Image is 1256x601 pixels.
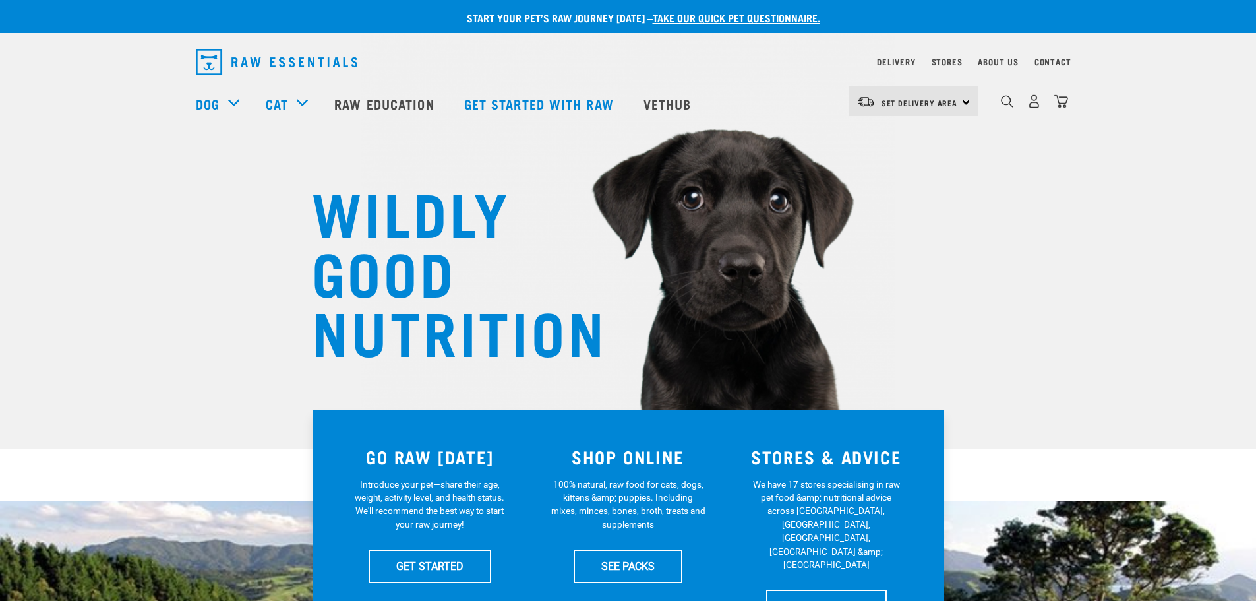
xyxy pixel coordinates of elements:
[266,94,288,113] a: Cat
[1054,94,1068,108] img: home-icon@2x.png
[1027,94,1041,108] img: user.png
[196,94,220,113] a: Dog
[630,77,708,130] a: Vethub
[369,550,491,583] a: GET STARTED
[882,100,958,105] span: Set Delivery Area
[551,478,705,532] p: 100% natural, raw food for cats, dogs, kittens &amp; puppies. Including mixes, minces, bones, bro...
[749,478,904,572] p: We have 17 stores specialising in raw pet food &amp; nutritional advice across [GEOGRAPHIC_DATA],...
[653,15,820,20] a: take our quick pet questionnaire.
[451,77,630,130] a: Get started with Raw
[877,59,915,64] a: Delivery
[932,59,963,64] a: Stores
[185,44,1071,80] nav: dropdown navigation
[735,447,918,467] h3: STORES & ADVICE
[1001,95,1013,108] img: home-icon-1@2x.png
[321,77,450,130] a: Raw Education
[196,49,357,75] img: Raw Essentials Logo
[978,59,1018,64] a: About Us
[339,447,522,467] h3: GO RAW [DATE]
[352,478,507,532] p: Introduce your pet—share their age, weight, activity level, and health status. We'll recommend th...
[574,550,682,583] a: SEE PACKS
[1034,59,1071,64] a: Contact
[857,96,875,108] img: van-moving.png
[312,181,576,360] h1: WILDLY GOOD NUTRITION
[537,447,719,467] h3: SHOP ONLINE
